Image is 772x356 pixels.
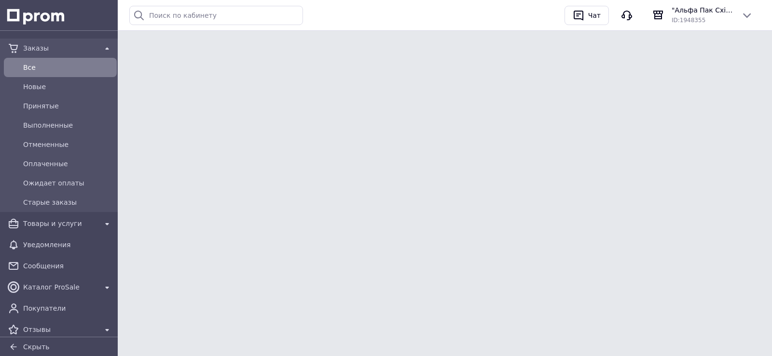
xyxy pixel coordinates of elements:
span: Все [23,63,113,72]
span: Товары и услуги [23,219,97,228]
span: Покупатели [23,303,113,313]
span: Выполненные [23,120,113,130]
span: Скрыть [23,343,50,351]
span: Ожидает оплаты [23,178,113,188]
span: Каталог ProSale [23,282,97,292]
span: "Альфа Пак Cхід" [672,5,733,15]
span: Отмененные [23,140,113,149]
span: Уведомления [23,240,113,250]
span: Заказы [23,43,97,53]
span: Старые заказы [23,198,113,207]
span: Оплаченные [23,159,113,169]
span: Отзывы [23,325,97,334]
span: ID: 1948355 [672,17,705,24]
input: Поиск по кабинету [129,6,303,25]
button: Чат [565,6,609,25]
span: Принятые [23,101,113,111]
div: Чат [586,8,603,23]
span: Сообщения [23,261,113,271]
span: Новые [23,82,113,92]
